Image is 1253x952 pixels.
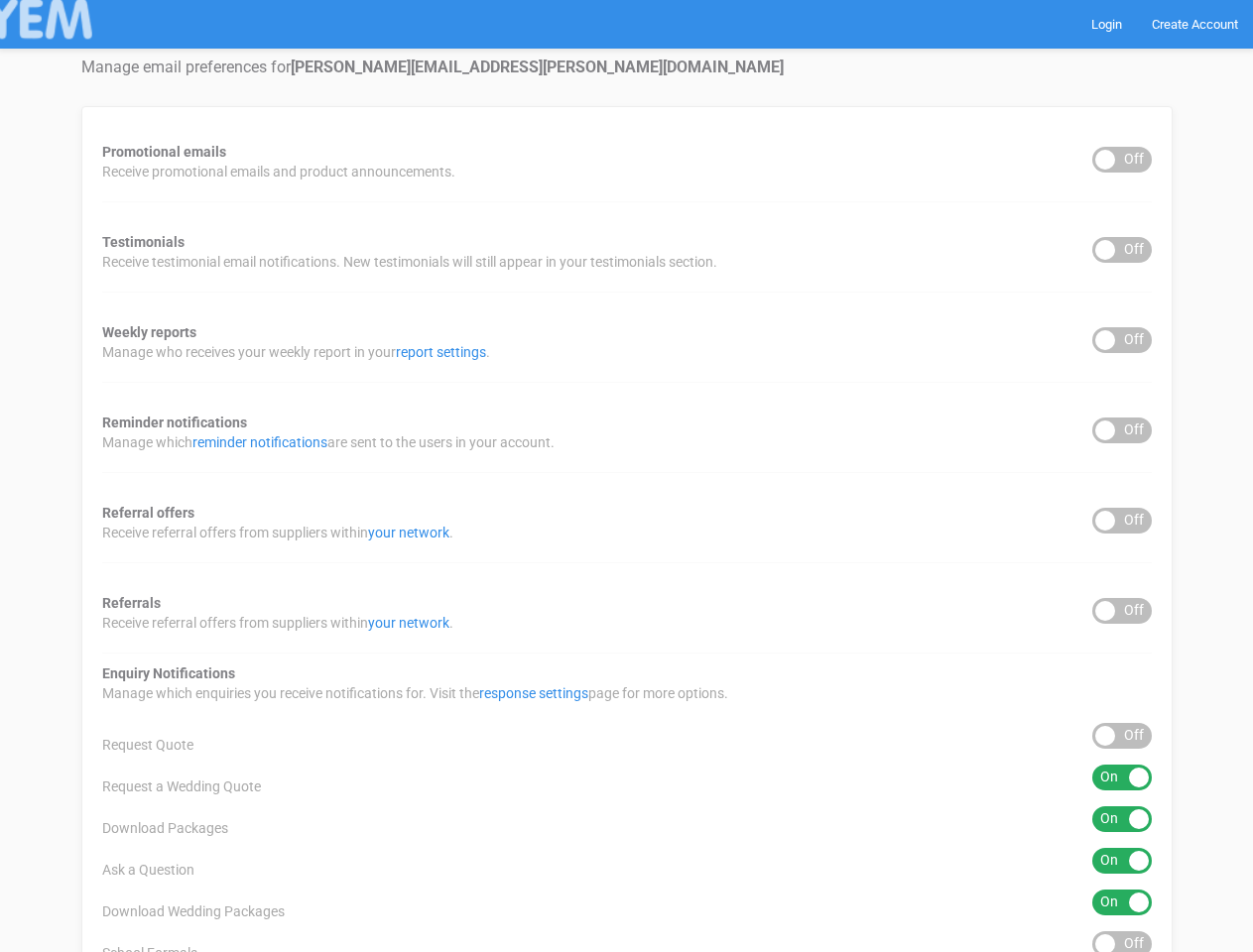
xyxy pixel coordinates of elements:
span: Receive testimonial email notifications. New testimonials will still appear in your testimonials ... [102,252,717,272]
strong: Referrals [102,595,161,611]
span: Manage who receives your weekly report in your . [102,342,490,362]
strong: Enquiry Notifications [102,665,235,681]
span: Ask a Question [102,860,194,880]
a: your network [368,615,449,631]
span: Download Packages [102,818,228,838]
a: report settings [396,344,486,360]
strong: Weekly reports [102,324,196,340]
a: your network [368,525,449,540]
span: Receive referral offers from suppliers within . [102,523,453,542]
strong: [PERSON_NAME][EMAIL_ADDRESS][PERSON_NAME][DOMAIN_NAME] [291,58,784,76]
span: Request a Wedding Quote [102,776,261,796]
strong: Referral offers [102,505,194,521]
a: reminder notifications [192,434,327,450]
a: response settings [479,685,588,701]
strong: Reminder notifications [102,415,247,430]
h4: Manage email preferences for [81,59,1173,76]
span: Download Wedding Packages [102,901,285,921]
strong: Promotional emails [102,144,226,160]
span: Manage which enquiries you receive notifications for. Visit the page for more options. [102,683,728,703]
span: Receive promotional emails and product announcements. [102,162,455,181]
span: Request Quote [102,735,193,755]
span: Manage which are sent to the users in your account. [102,432,555,452]
strong: Testimonials [102,234,185,250]
span: Receive referral offers from suppliers within . [102,613,453,633]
